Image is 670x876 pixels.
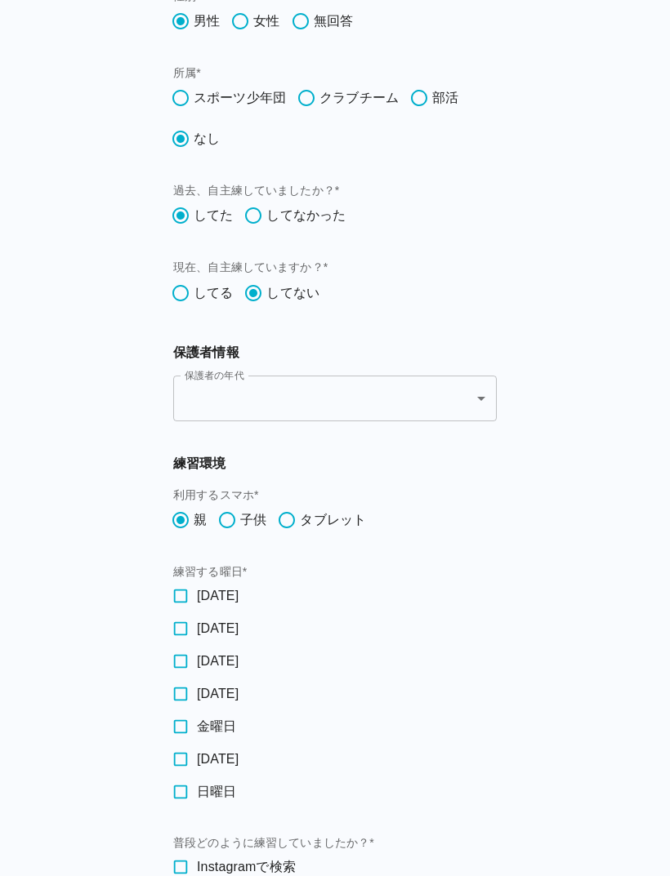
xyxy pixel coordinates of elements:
span: クラブチーム [319,88,399,108]
span: してなかった [266,206,346,225]
span: してない [266,283,319,303]
label: 練習する曜日* [173,563,497,580]
p: 保護者情報 [173,343,497,362]
span: 金曜日 [197,717,236,736]
label: 保護者の年代 [185,368,244,382]
label: 過去、自主練していましたか？* [173,182,497,198]
span: [DATE] [197,586,239,606]
span: 日曜日 [197,782,236,802]
label: 普段どのように練習していましたか？* [173,834,497,851]
span: なし [194,129,220,149]
span: タブレット [300,510,366,530]
span: 親 [194,510,207,530]
span: 男性 [194,11,220,31]
span: [DATE] [197,651,239,671]
span: してた [194,206,233,225]
span: 部活 [432,88,458,108]
span: 子供 [240,510,266,530]
span: してる [194,283,233,303]
span: [DATE] [197,684,239,704]
span: 無回答 [314,11,353,31]
span: スポーツ少年団 [194,88,286,108]
label: 現在、自主練していますか？* [173,259,497,275]
div: ​ [173,376,497,421]
p: 練習環境 [173,454,497,474]
label: 利用するスマホ* [173,487,497,503]
span: 女性 [253,11,279,31]
span: [DATE] [197,619,239,638]
span: [DATE] [197,749,239,769]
